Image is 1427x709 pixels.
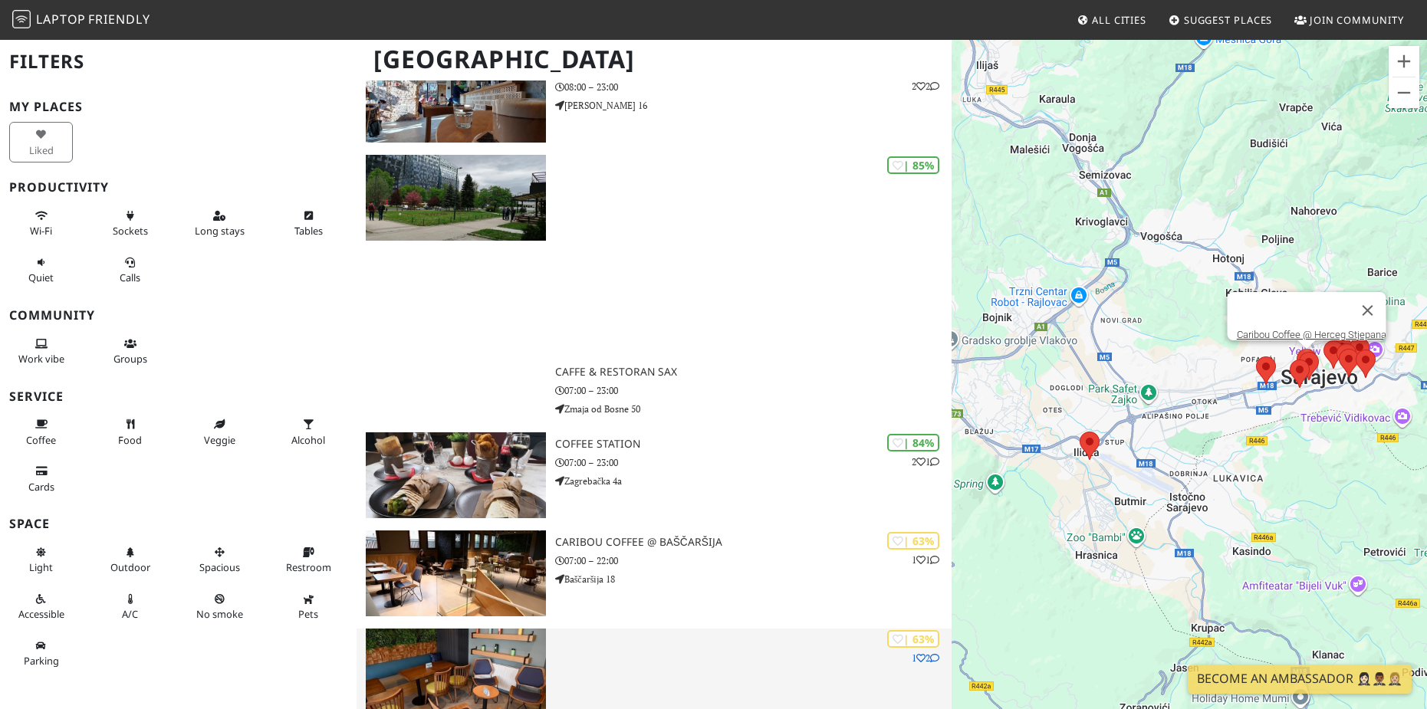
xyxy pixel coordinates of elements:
[912,553,939,567] p: 1 1
[366,432,545,518] img: Coffee Station
[887,532,939,550] div: | 63%
[9,458,73,499] button: Cards
[29,560,53,574] span: Natural light
[18,352,64,366] span: People working
[188,203,252,244] button: Long stays
[1288,6,1410,34] a: Join Community
[98,412,162,452] button: Food
[1236,329,1386,340] a: Caribou Coffee @ Herceg Stjepana
[9,389,347,404] h3: Service
[555,553,952,568] p: 07:00 – 22:00
[357,530,951,616] a: Caribou Coffee @ Baščaršija | 63% 11 Caribou Coffee @ Baščaršija 07:00 – 22:00 Baščaršija 18
[9,586,73,627] button: Accessible
[98,540,162,580] button: Outdoor
[1389,46,1419,77] button: Zoom in
[9,203,73,244] button: Wi-Fi
[1092,13,1146,27] span: All Cities
[555,402,952,416] p: Zmaja od Bosne 50
[912,651,939,665] p: 1 2
[9,331,73,372] button: Work vibe
[912,455,939,469] p: 2 1
[277,540,340,580] button: Restroom
[24,654,59,668] span: Parking
[204,433,235,447] span: Veggie
[298,607,318,621] span: Pet friendly
[120,271,140,284] span: Video/audio calls
[1310,13,1404,27] span: Join Community
[1070,6,1152,34] a: All Cities
[294,224,323,238] span: Work-friendly tables
[12,7,150,34] a: LaptopFriendly LaptopFriendly
[188,540,252,580] button: Spacious
[555,572,952,586] p: Baščaršija 18
[555,366,952,379] h3: Caffe & Restoran SAX
[361,38,948,80] h1: [GEOGRAPHIC_DATA]
[195,224,245,238] span: Long stays
[9,250,73,290] button: Quiet
[9,633,73,674] button: Parking
[9,180,347,195] h3: Productivity
[88,11,150,28] span: Friendly
[887,434,939,451] div: | 84%
[286,560,331,574] span: Restroom
[110,560,150,574] span: Outdoor area
[9,412,73,452] button: Coffee
[188,412,252,452] button: Veggie
[1162,6,1279,34] a: Suggest Places
[357,57,951,143] a: Kawa | 86% 22 Kawa 08:00 – 23:00 [PERSON_NAME] 16
[9,38,347,85] h2: Filters
[366,57,545,143] img: Kawa
[98,331,162,372] button: Groups
[9,540,73,580] button: Light
[277,203,340,244] button: Tables
[555,383,952,398] p: 07:00 – 23:00
[28,480,54,494] span: Credit cards
[98,250,162,290] button: Calls
[887,630,939,648] div: | 63%
[12,10,31,28] img: LaptopFriendly
[122,607,138,621] span: Air conditioned
[9,100,347,114] h3: My Places
[188,586,252,627] button: No smoke
[113,352,147,366] span: Group tables
[98,203,162,244] button: Sockets
[555,98,952,113] p: [PERSON_NAME] 16
[1389,77,1419,108] button: Zoom out
[277,412,340,452] button: Alcohol
[199,560,240,574] span: Spacious
[98,586,162,627] button: A/C
[277,586,340,627] button: Pets
[291,433,325,447] span: Alcohol
[1349,292,1386,329] button: Close
[887,156,939,174] div: | 85%
[30,224,52,238] span: Stable Wi-Fi
[9,517,347,531] h3: Space
[357,155,951,420] a: Caffe & Restoran SAX | 85% Caffe & Restoran SAX 07:00 – 23:00 Zmaja od Bosne 50
[113,224,148,238] span: Power sockets
[555,438,952,451] h3: Coffee Station
[18,607,64,621] span: Accessible
[28,271,54,284] span: Quiet
[366,155,545,241] img: Caffe & Restoran SAX
[26,433,56,447] span: Coffee
[36,11,86,28] span: Laptop
[196,607,243,621] span: Smoke free
[555,455,952,470] p: 07:00 – 23:00
[555,536,952,549] h3: Caribou Coffee @ Baščaršija
[357,432,951,518] a: Coffee Station | 84% 21 Coffee Station 07:00 – 23:00 Zagrebačka 4a
[118,433,142,447] span: Food
[1184,13,1273,27] span: Suggest Places
[366,530,545,616] img: Caribou Coffee @ Baščaršija
[9,308,347,323] h3: Community
[555,474,952,488] p: Zagrebačka 4a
